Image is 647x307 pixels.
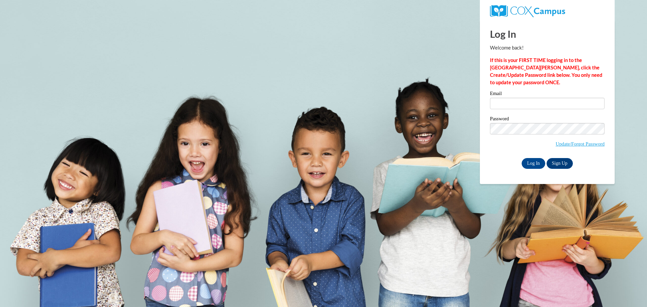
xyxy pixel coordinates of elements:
p: Welcome back! [490,44,605,52]
a: Sign Up [547,158,573,169]
label: Email [490,91,605,98]
a: Update/Forgot Password [556,141,605,147]
label: Password [490,116,605,123]
a: COX Campus [490,8,565,13]
h1: Log In [490,27,605,41]
input: Log In [522,158,545,169]
img: COX Campus [490,5,565,17]
strong: If this is your FIRST TIME logging in to the [GEOGRAPHIC_DATA][PERSON_NAME], click the Create/Upd... [490,57,602,85]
